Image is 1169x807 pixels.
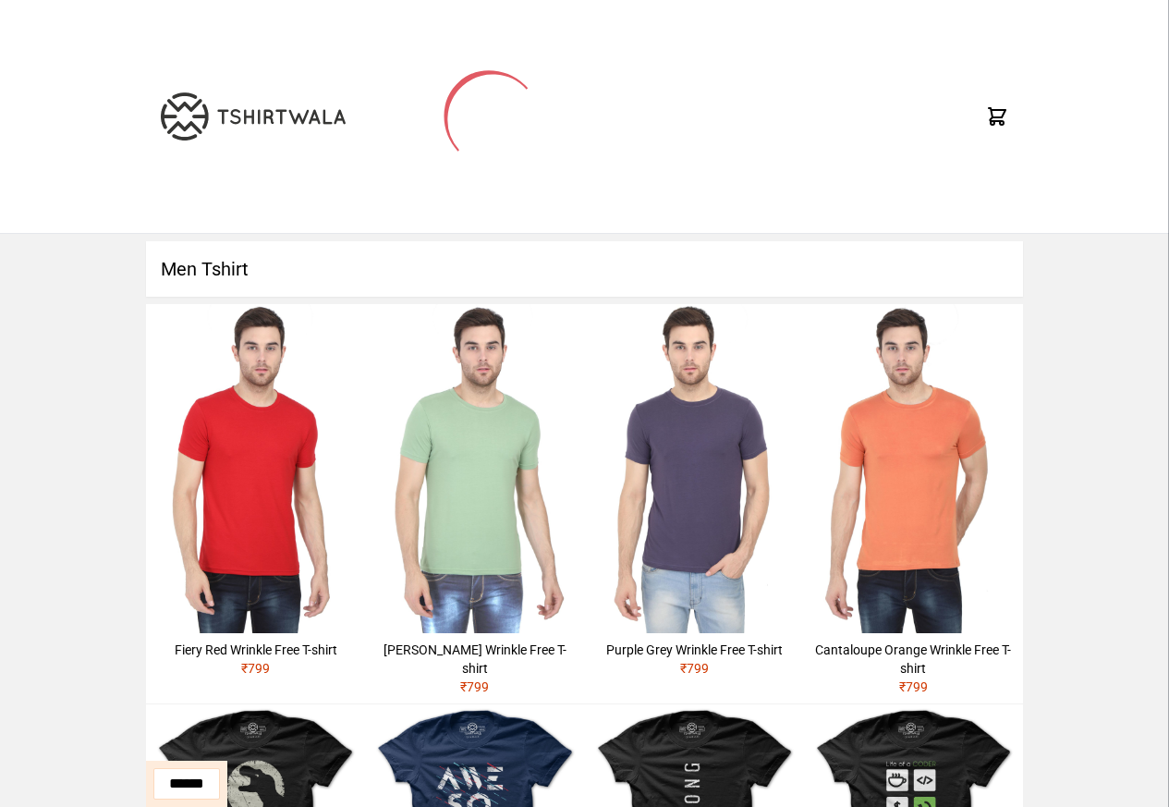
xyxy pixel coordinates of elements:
[899,679,928,694] span: ₹ 799
[585,304,804,685] a: Purple Grey Wrinkle Free T-shirt₹799
[365,304,584,703] a: [PERSON_NAME] Wrinkle Free T-shirt₹799
[804,304,1023,703] a: Cantaloupe Orange Wrinkle Free T-shirt₹799
[804,304,1023,633] img: 4M6A2241.jpg
[460,679,489,694] span: ₹ 799
[585,304,804,633] img: 4M6A2168.jpg
[592,641,797,659] div: Purple Grey Wrinkle Free T-shirt
[372,641,577,678] div: [PERSON_NAME] Wrinkle Free T-shirt
[811,641,1016,678] div: Cantaloupe Orange Wrinkle Free T-shirt
[146,241,1023,297] h1: Men Tshirt
[146,304,365,685] a: Fiery Red Wrinkle Free T-shirt₹799
[153,641,358,659] div: Fiery Red Wrinkle Free T-shirt
[365,304,584,633] img: 4M6A2211.jpg
[680,661,709,676] span: ₹ 799
[146,304,365,633] img: 4M6A2225.jpg
[161,92,346,141] img: TW-LOGO-400-104.png
[241,661,270,676] span: ₹ 799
